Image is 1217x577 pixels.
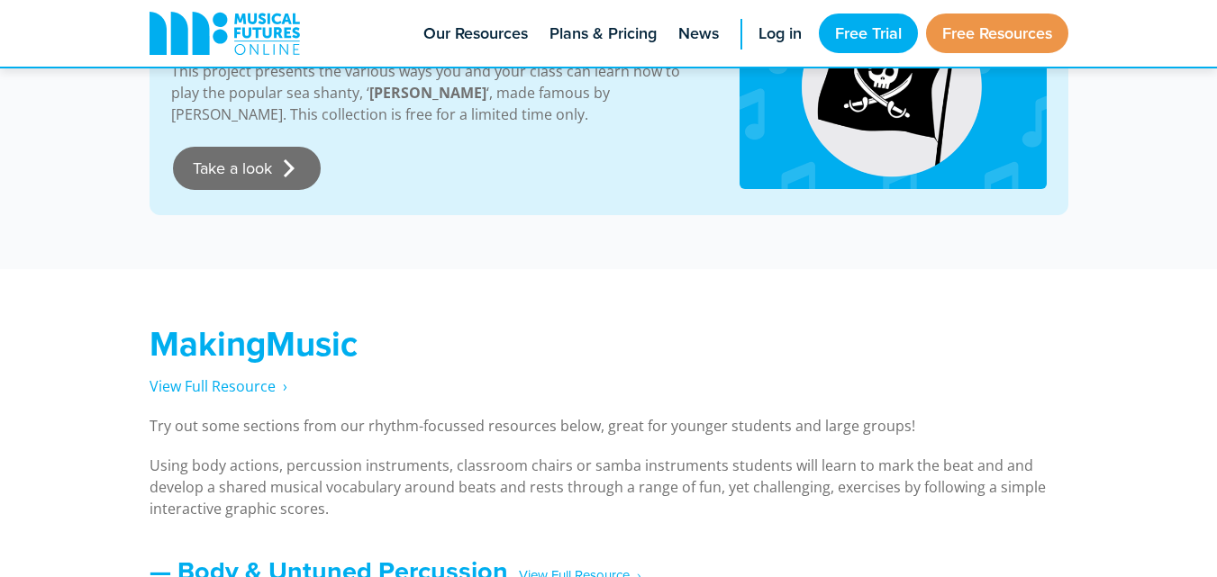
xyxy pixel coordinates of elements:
[369,83,486,103] strong: [PERSON_NAME]
[150,455,1068,519] p: Using body actions, percussion instruments, classroom chairs or samba instruments students will l...
[926,14,1068,53] a: Free Resources
[150,376,287,397] a: View Full Resource‎‏‏‎ ‎ ›
[819,14,918,53] a: Free Trial
[423,22,528,46] span: Our Resources
[150,319,358,368] strong: MakingMusic
[150,415,1068,437] p: Try out some sections from our rhythm-focussed resources below, great for younger students and la...
[173,147,321,190] a: Take a look
[150,376,287,396] span: View Full Resource‎‏‏‎ ‎ ›
[171,60,696,125] p: This project presents the various ways you and your class can learn how to play the popular sea s...
[549,22,657,46] span: Plans & Pricing
[678,22,719,46] span: News
[758,22,802,46] span: Log in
